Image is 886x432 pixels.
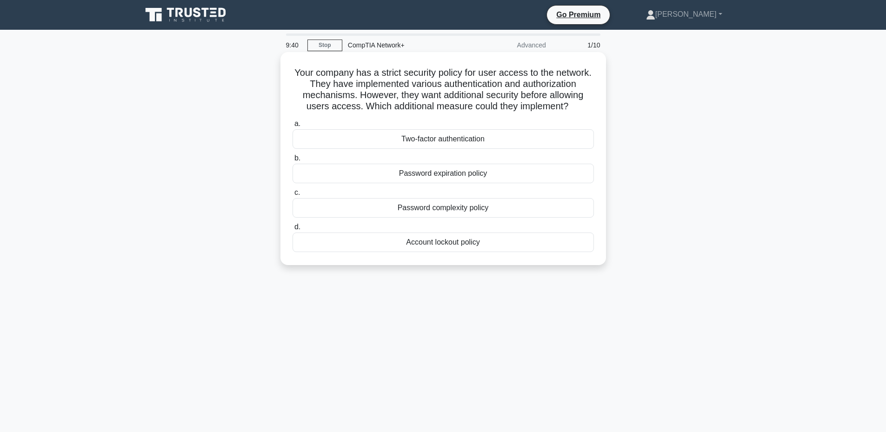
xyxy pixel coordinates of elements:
[294,120,300,127] span: a.
[307,40,342,51] a: Stop
[293,233,594,252] div: Account lockout policy
[293,129,594,149] div: Two-factor authentication
[624,5,745,24] a: [PERSON_NAME]
[294,188,300,196] span: c.
[342,36,470,54] div: CompTIA Network+
[294,154,300,162] span: b.
[293,164,594,183] div: Password expiration policy
[293,198,594,218] div: Password complexity policy
[292,67,595,113] h5: Your company has a strict security policy for user access to the network. They have implemented v...
[294,223,300,231] span: d.
[470,36,552,54] div: Advanced
[551,9,606,20] a: Go Premium
[552,36,606,54] div: 1/10
[280,36,307,54] div: 9:40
